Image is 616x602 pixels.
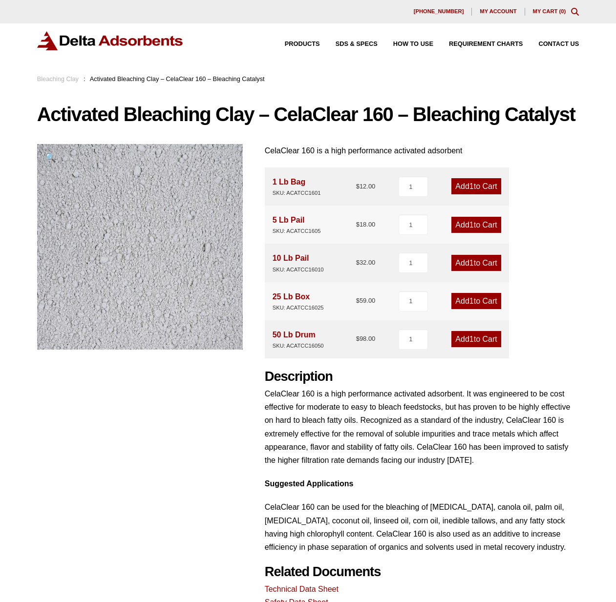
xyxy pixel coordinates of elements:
[406,8,472,16] a: [PHONE_NUMBER]
[356,221,376,228] bdi: 18.00
[480,9,516,14] span: My account
[84,75,85,83] span: :
[451,331,501,347] a: Add1to Cart
[90,75,265,83] span: Activated Bleaching Clay – CelaClear 160 – Bleaching Catalyst
[451,293,501,309] a: Add1to Cart
[265,387,579,467] p: CelaClear 160 is a high performance activated adsorbent. It was engineered to be cost effective f...
[356,335,376,342] bdi: 98.00
[469,297,474,305] span: 1
[451,217,501,233] a: Add1to Cart
[523,41,579,47] a: Contact Us
[273,303,324,312] div: SKU: ACATCC16025
[265,144,579,157] p: CelaClear 160 is a high performance activated adsorbent
[571,8,579,16] div: Toggle Modal Content
[451,255,501,271] a: Add1to Cart
[393,41,433,47] span: How to Use
[273,251,324,274] div: 10 Lb Pail
[273,227,321,236] div: SKU: ACATCC1605
[265,500,579,554] p: CelaClear 160 can be used for the bleaching of [MEDICAL_DATA], canola oil, palm oil, [MEDICAL_DAT...
[285,41,320,47] span: Products
[269,41,320,47] a: Products
[273,341,324,351] div: SKU: ACATCC16050
[469,221,474,229] span: 1
[356,297,376,304] bdi: 59.00
[356,335,360,342] span: $
[533,8,566,14] a: My Cart (0)
[265,369,579,385] h2: Description
[45,152,56,163] span: 🔍
[433,41,523,47] a: Requirement Charts
[449,41,523,47] span: Requirement Charts
[538,41,579,47] span: Contact Us
[469,335,474,343] span: 1
[469,182,474,190] span: 1
[273,290,324,312] div: 25 Lb Box
[273,213,321,236] div: 5 Lb Pail
[273,328,324,351] div: 50 Lb Drum
[356,221,360,228] span: $
[451,178,501,194] a: Add1to Cart
[469,259,474,267] span: 1
[265,585,339,593] a: Technical Data Sheet
[561,8,564,14] span: 0
[356,297,360,304] span: $
[37,144,64,171] a: View full-screen image gallery
[356,183,360,190] span: $
[336,41,378,47] span: SDS & SPECS
[414,9,464,14] span: [PHONE_NUMBER]
[320,41,378,47] a: SDS & SPECS
[356,259,376,266] bdi: 32.00
[273,188,321,198] div: SKU: ACATCC1601
[356,183,376,190] bdi: 12.00
[472,8,525,16] a: My account
[273,175,321,198] div: 1 Lb Bag
[273,265,324,274] div: SKU: ACATCC16010
[37,104,579,125] h1: Activated Bleaching Clay – CelaClear 160 – Bleaching Catalyst
[265,479,354,488] strong: Suggested Applications
[356,259,360,266] span: $
[37,75,79,83] a: Bleaching Clay
[378,41,433,47] a: How to Use
[37,31,184,50] img: Delta Adsorbents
